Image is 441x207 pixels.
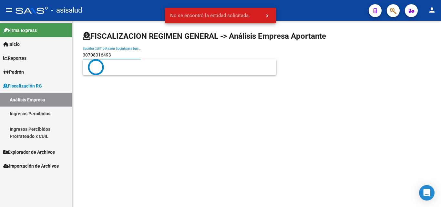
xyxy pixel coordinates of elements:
[3,55,26,62] span: Reportes
[83,31,326,41] h1: FISCALIZACION REGIMEN GENERAL -> Análisis Empresa Aportante
[261,10,273,21] button: x
[419,185,435,201] div: Open Intercom Messenger
[3,162,59,170] span: Importación de Archivos
[5,6,13,14] mat-icon: menu
[3,27,37,34] span: Firma Express
[170,12,250,19] span: No se encontró la entidad solicitada.
[3,41,20,48] span: Inicio
[266,13,268,18] span: x
[428,6,436,14] mat-icon: person
[3,149,55,156] span: Explorador de Archivos
[3,68,24,76] span: Padrón
[51,3,82,17] span: - asisalud
[3,82,42,89] span: Fiscalización RG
